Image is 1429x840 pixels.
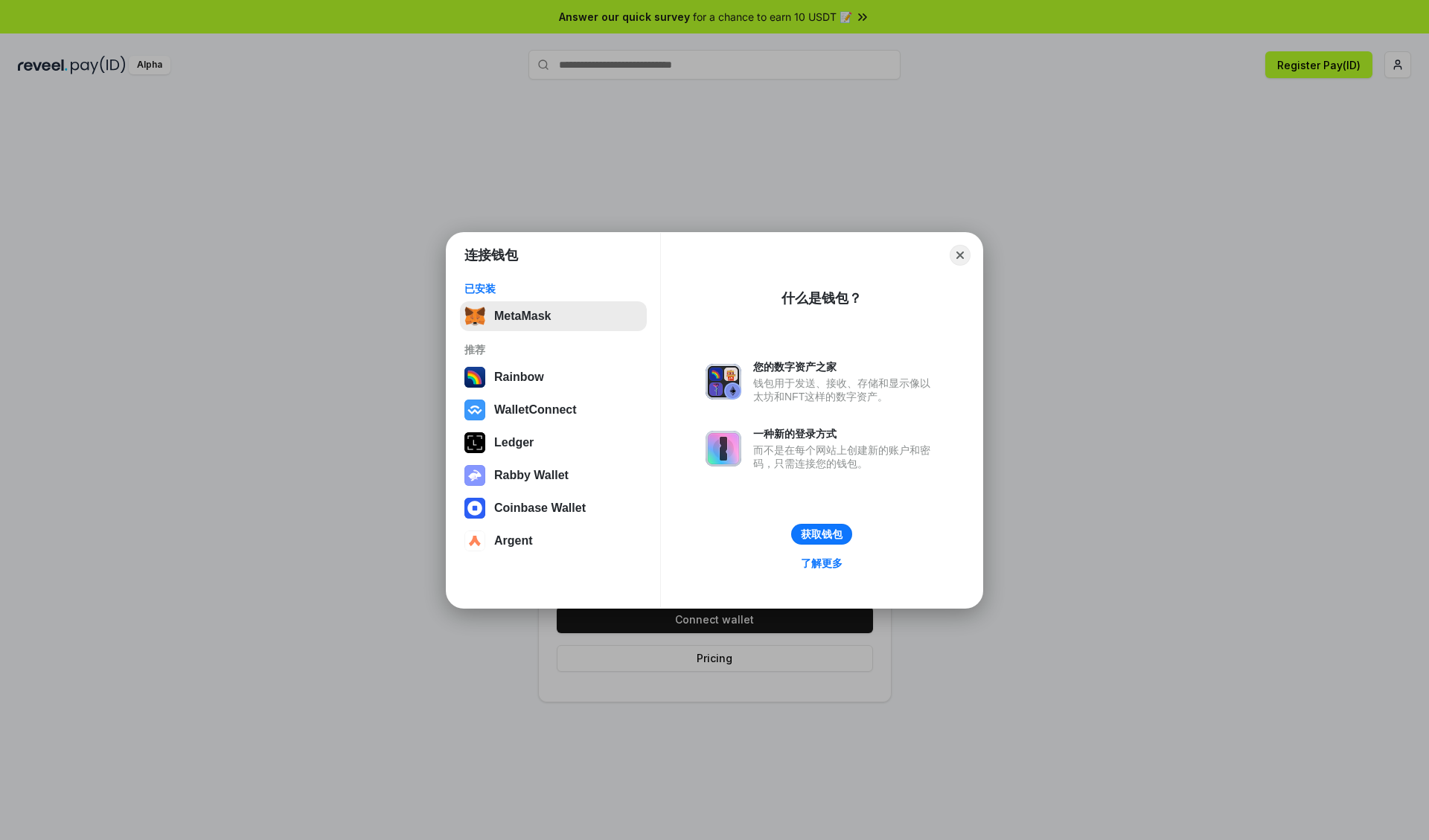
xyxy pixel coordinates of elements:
[494,436,534,449] div: Ledger
[460,461,647,490] button: Rabby Wallet
[801,528,843,541] div: 获取钱包
[494,310,551,323] div: MetaMask
[494,501,586,515] div: Coinbase Wallet
[753,376,938,403] div: 钱包用于发送、接收、存储和显示像以太坊和NFT这样的数字资产。
[706,431,741,467] img: svg+xml,%3Csvg%20xmlns%3D%22http%3A%2F%2Fwww.w3.org%2F2000%2Fsvg%22%20fill%3D%22none%22%20viewBox...
[464,530,485,551] img: svg+xml,%3Csvg%20width%3D%2228%22%20height%3D%2228%22%20viewBox%3D%220%200%2028%2028%22%20fill%3D...
[464,343,642,356] div: 推荐
[753,360,938,373] div: 您的数字资产之家
[464,282,642,295] div: 已安装
[494,371,544,384] div: Rainbow
[753,427,938,440] div: 一种新的登录方式
[464,432,485,453] img: svg+xml,%3Csvg%20xmlns%3D%22http%3A%2F%2Fwww.w3.org%2F2000%2Fsvg%22%20width%3D%2228%22%20height%3...
[494,403,577,417] div: WalletConnect
[494,469,569,482] div: Rabby Wallet
[464,367,485,388] img: svg+xml,%3Csvg%20width%3D%22120%22%20height%3D%22120%22%20viewBox%3D%220%200%20120%20120%22%20fil...
[460,493,647,523] button: Coinbase Wallet
[464,465,485,486] img: svg+xml,%3Csvg%20xmlns%3D%22http%3A%2F%2Fwww.w3.org%2F2000%2Fsvg%22%20fill%3D%22none%22%20viewBox...
[464,498,485,519] img: svg+xml,%3Csvg%20width%3D%2228%22%20height%3D%2228%22%20viewBox%3D%220%200%2028%2028%22%20fill%3D...
[494,534,533,548] div: Argent
[791,524,852,545] button: 获取钱包
[464,246,518,264] h1: 连接钱包
[460,526,647,556] button: Argent
[706,364,741,400] img: svg+xml,%3Csvg%20xmlns%3D%22http%3A%2F%2Fwww.w3.org%2F2000%2Fsvg%22%20fill%3D%22none%22%20viewBox...
[781,289,862,307] div: 什么是钱包？
[460,362,647,392] button: Rainbow
[753,443,938,470] div: 而不是在每个网站上创建新的账户和密码，只需连接您的钱包。
[460,301,647,331] button: MetaMask
[464,306,485,327] img: svg+xml,%3Csvg%20fill%3D%22none%22%20height%3D%2233%22%20viewBox%3D%220%200%2035%2033%22%20width%...
[792,554,851,573] a: 了解更多
[801,557,843,570] div: 了解更多
[464,400,485,420] img: svg+xml,%3Csvg%20width%3D%2228%22%20height%3D%2228%22%20viewBox%3D%220%200%2028%2028%22%20fill%3D...
[460,428,647,458] button: Ledger
[460,395,647,425] button: WalletConnect
[950,245,971,266] button: Close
